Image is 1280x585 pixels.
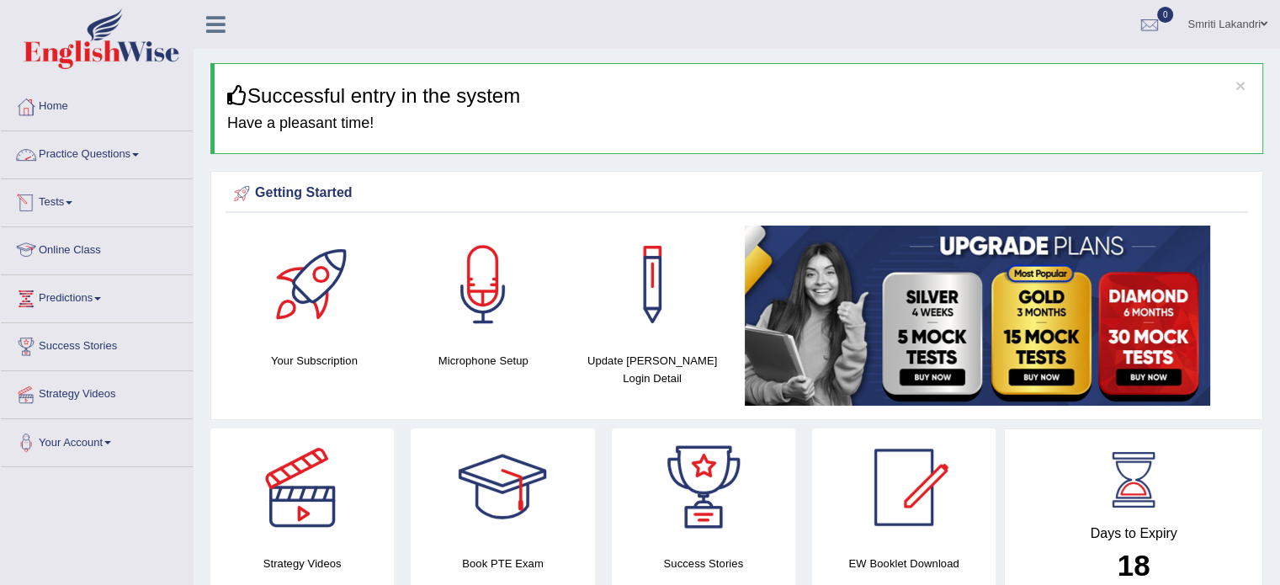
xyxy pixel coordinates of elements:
[612,555,795,572] h4: Success Stories
[1,371,193,413] a: Strategy Videos
[1023,526,1244,541] h4: Days to Expiry
[1,83,193,125] a: Home
[411,555,594,572] h4: Book PTE Exam
[227,85,1250,107] h3: Successful entry in the system
[1,275,193,317] a: Predictions
[1118,549,1150,582] b: 18
[1,131,193,173] a: Practice Questions
[745,226,1210,406] img: small5.jpg
[1235,77,1245,94] button: ×
[1,323,193,365] a: Success Stories
[812,555,996,572] h4: EW Booklet Download
[1157,7,1174,23] span: 0
[1,227,193,269] a: Online Class
[1,419,193,461] a: Your Account
[210,555,394,572] h4: Strategy Videos
[230,181,1244,206] div: Getting Started
[238,352,390,370] h4: Your Subscription
[407,352,560,370] h4: Microphone Setup
[227,115,1250,132] h4: Have a pleasant time!
[576,352,729,387] h4: Update [PERSON_NAME] Login Detail
[1,179,193,221] a: Tests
